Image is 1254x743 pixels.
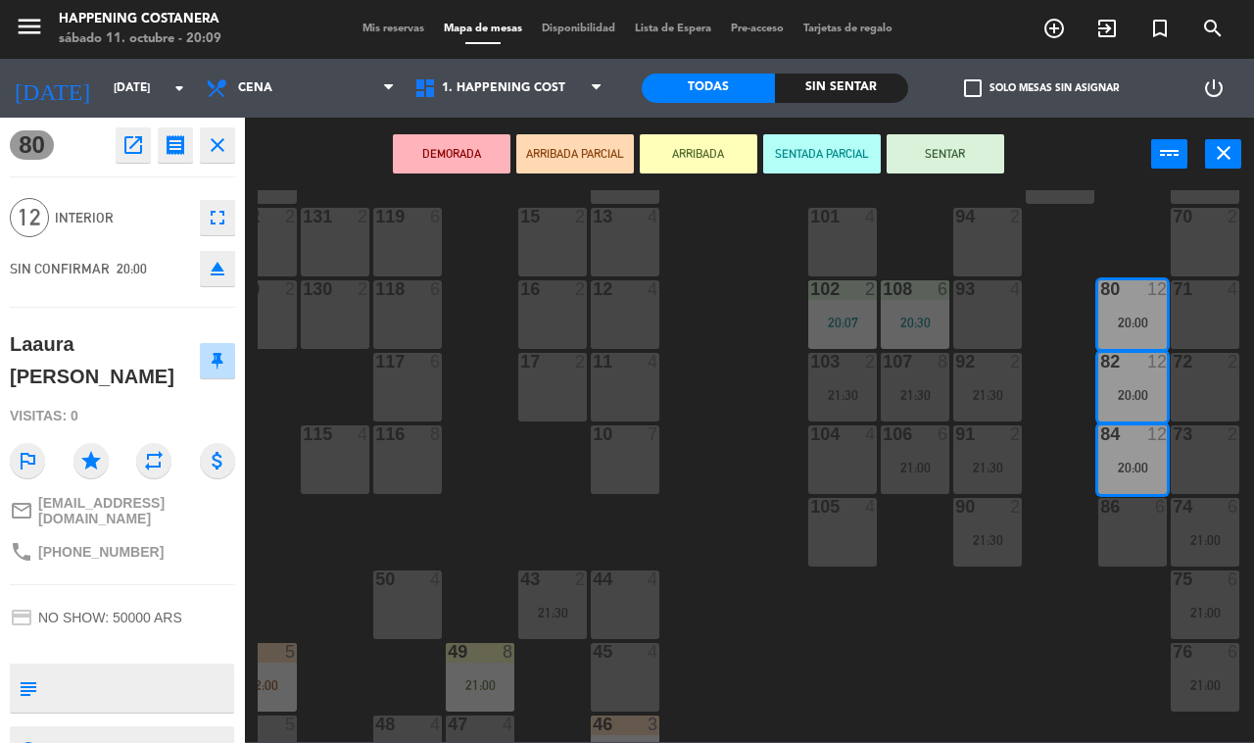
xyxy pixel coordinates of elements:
div: 3 [648,716,659,733]
div: Todas [642,74,775,103]
div: 116 [375,425,376,443]
div: 8 [503,643,514,661]
div: 20:00 [1098,316,1167,329]
div: 4 [358,425,369,443]
div: 2 [575,570,587,588]
i: subject [17,677,38,699]
div: 11 [593,353,594,371]
span: Disponibilidad [532,24,625,34]
div: 6 [430,280,442,298]
div: 101 [810,208,811,225]
i: open_in_new [121,133,145,157]
div: 20:07 [808,316,877,329]
div: 71 [1173,280,1174,298]
div: 4 [1228,280,1239,298]
div: 21:30 [518,606,587,619]
div: 12 [593,280,594,298]
div: 2 [575,208,587,225]
div: 104 [810,425,811,443]
div: 21:00 [1171,533,1239,547]
div: 6 [1228,643,1239,661]
div: 2 [358,208,369,225]
div: 84 [1100,425,1101,443]
div: 2 [575,353,587,371]
div: 118 [375,280,376,298]
div: 13 [593,208,594,225]
span: Mapa de mesas [434,24,532,34]
span: NO SHOW: 50000 ARS [38,610,182,625]
button: DEMORADA [393,134,510,173]
div: 21:30 [881,388,949,402]
div: 74 [1173,498,1174,516]
div: 21:00 [1171,678,1239,692]
div: 72 [1173,353,1174,371]
span: [PHONE_NUMBER] [38,544,164,560]
span: Tarjetas de regalo [794,24,902,34]
div: 2 [285,208,297,225]
div: 4 [865,498,877,516]
div: 4 [503,716,514,733]
i: close [206,133,229,157]
div: 48 [375,716,376,733]
div: 102 [810,280,811,298]
div: 15 [520,208,521,225]
i: arrow_drop_down [168,76,191,100]
div: 43 [520,570,521,588]
div: 17 [520,353,521,371]
div: 12 [1147,353,1167,371]
div: 82 [1100,353,1101,371]
div: 131 [303,208,304,225]
div: 115 [303,425,304,443]
div: 6 [430,208,442,225]
div: 4 [1010,280,1022,298]
div: 21:30 [808,388,877,402]
div: 76 [1173,643,1174,661]
div: 4 [865,208,877,225]
div: Laaura [PERSON_NAME] [10,328,199,392]
i: fullscreen [206,206,229,229]
span: Pre-acceso [721,24,794,34]
i: phone [10,540,33,564]
span: 1. HAPPENING COST [442,81,565,95]
i: add_circle_outline [1042,17,1066,40]
div: 119 [375,208,376,225]
div: 2 [1010,208,1022,225]
div: 2 [575,280,587,298]
div: 2 [1228,353,1239,371]
div: 2 [865,280,877,298]
span: Lista de Espera [625,24,721,34]
span: 12 [10,198,49,237]
div: 4 [430,716,442,733]
div: Happening Costanera [59,10,221,29]
div: 4 [648,643,659,661]
div: 117 [375,353,376,371]
div: 103 [810,353,811,371]
i: close [1212,141,1235,165]
div: 80 [1100,280,1101,298]
div: 6 [1155,498,1167,516]
div: 4 [648,570,659,588]
i: power_input [1158,141,1182,165]
div: 10 [593,425,594,443]
div: 21:00 [446,678,514,692]
i: eject [206,257,229,280]
div: 2 [1010,425,1022,443]
div: 20:00 [1098,461,1167,474]
div: 2 [1010,353,1022,371]
i: search [1201,17,1225,40]
span: 20:00 [117,261,147,276]
div: 70 [1173,208,1174,225]
div: 86 [1100,498,1101,516]
div: 75 [1173,570,1174,588]
span: INTERIOR [55,207,190,229]
div: 107 [883,353,884,371]
div: 130 [303,280,304,298]
i: menu [15,12,44,41]
div: 45 [593,643,594,661]
div: 2 [865,353,877,371]
span: SIN CONFIRMAR [10,261,110,276]
div: 4 [648,208,659,225]
div: 21:30 [953,533,1022,547]
div: 2 [358,280,369,298]
div: 2 [1010,498,1022,516]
